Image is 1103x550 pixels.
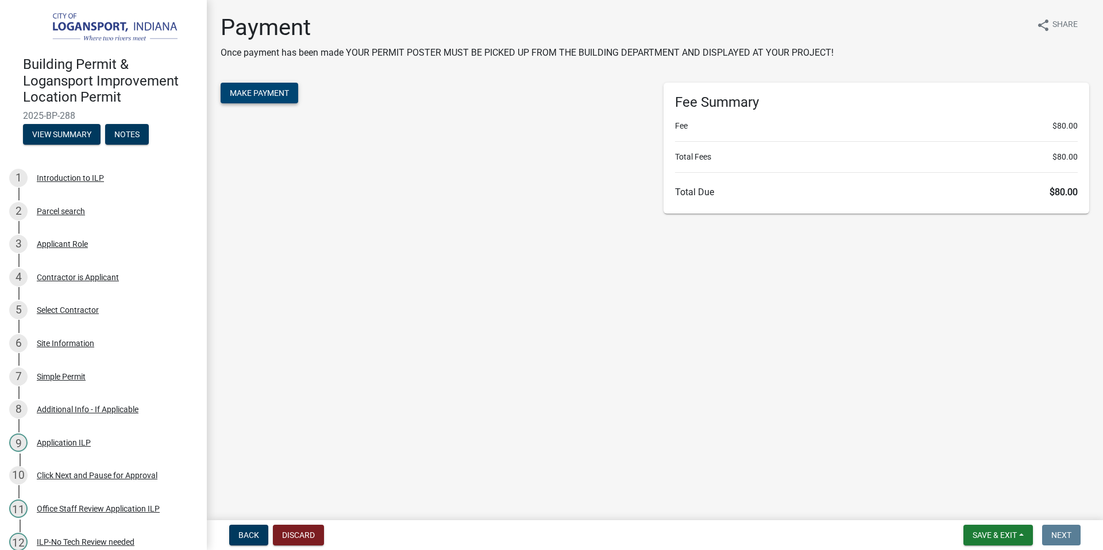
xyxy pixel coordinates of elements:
span: $80.00 [1052,120,1078,132]
div: Click Next and Pause for Approval [37,471,157,479]
div: Simple Permit [37,373,86,381]
h4: Building Permit & Logansport Improvement Location Permit [23,56,198,106]
div: 2 [9,202,28,220]
div: 5 [9,301,28,319]
div: 10 [9,466,28,485]
div: Select Contractor [37,306,99,314]
p: Once payment has been made YOUR PERMIT POSTER MUST BE PICKED UP FROM THE BUILDING DEPARTMENT AND ... [221,46,834,60]
div: Additional Info - If Applicable [37,405,138,413]
div: 9 [9,433,28,452]
li: Total Fees [675,151,1078,163]
div: Office Staff Review Application ILP [37,505,160,513]
span: Save & Exit [973,530,1017,540]
div: Application ILP [37,439,91,447]
div: Site Information [37,339,94,347]
div: 6 [9,334,28,353]
div: 7 [9,367,28,386]
span: $80.00 [1050,187,1078,197]
button: Back [229,525,268,545]
span: Next [1051,530,1071,540]
button: Next [1042,525,1081,545]
div: 4 [9,268,28,286]
div: Introduction to ILP [37,174,104,182]
button: View Summary [23,124,101,145]
button: Discard [273,525,324,545]
h6: Fee Summary [675,94,1078,111]
button: Save & Exit [963,525,1033,545]
span: Make Payment [230,88,289,98]
button: shareShare [1027,14,1087,36]
i: share [1036,18,1050,32]
wm-modal-confirm: Summary [23,130,101,140]
div: Applicant Role [37,240,88,248]
h1: Payment [221,14,834,41]
img: City of Logansport, Indiana [23,12,188,44]
span: Back [238,530,259,540]
div: 1 [9,169,28,187]
div: 11 [9,499,28,518]
div: 8 [9,400,28,419]
li: Fee [675,120,1078,132]
span: Share [1052,18,1078,32]
div: 3 [9,235,28,253]
div: ILP-No Tech Review needed [37,538,134,546]
div: Parcel search [37,207,85,215]
span: 2025-BP-288 [23,110,184,121]
button: Notes [105,124,149,145]
h6: Total Due [675,187,1078,197]
wm-modal-confirm: Notes [105,130,149,140]
div: Contractor is Applicant [37,273,119,281]
span: $80.00 [1052,151,1078,163]
button: Make Payment [221,83,298,103]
